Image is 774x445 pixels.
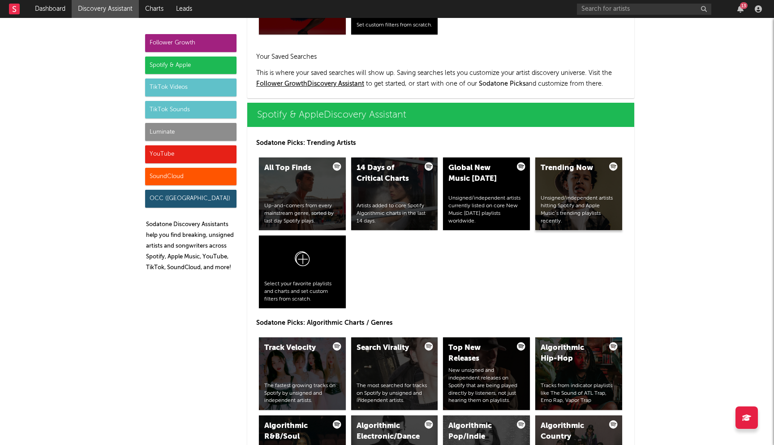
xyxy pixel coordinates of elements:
div: The most searched for tracks on Spotify by unsigned and independent artists. [357,382,433,405]
div: YouTube [145,145,236,163]
a: Top New ReleasesNew unsigned and independent releases on Spotify that are being played directly b... [443,337,530,410]
a: Select your favorite playlists and charts and set custom filters from scratch. [259,236,346,308]
div: TikTok Sounds [145,101,236,119]
div: All Top Finds [264,163,325,174]
a: Global New Music [DATE]Unsigned/independent artists currently listed on core New Music [DATE] pla... [443,157,530,230]
h2: Your Saved Searches [256,52,625,62]
div: 14 Days of Critical Charts [357,163,417,184]
button: 13 [737,5,744,13]
div: Search Virality [357,343,417,353]
a: 14 Days of Critical ChartsArtists added to core Spotify Algorithmic charts in the last 14 days. [351,157,438,230]
div: Unsigned/independent artists hitting Spotify and Apple Music’s trending playlists recently. [541,195,617,225]
div: Artists added to core Spotify Algorithmic charts in the last 14 days. [357,202,433,225]
input: Search for artists [577,4,711,15]
div: Algorithmic Country [541,421,602,442]
div: Set custom filters from scratch. [357,22,433,29]
p: Sodatone Picks: Trending Artists [256,138,625,148]
a: Spotify & AppleDiscovery Assistant [247,103,634,127]
div: Select your favorite playlists and charts and set custom filters from scratch. [264,280,340,303]
div: Algorithmic R&B/Soul [264,421,325,442]
div: Tracks from indicator playlists like The Sound of ATL Trap, Emo Rap, Vapor Trap [541,382,617,405]
div: Spotify & Apple [145,57,236,74]
div: TikTok Videos [145,79,236,96]
div: Trending Now [541,163,602,174]
div: OCC ([GEOGRAPHIC_DATA]) [145,190,236,208]
div: Algorithmic Pop/Indie [448,421,509,442]
span: Sodatone Picks [479,81,525,87]
div: Unsigned/independent artists currently listed on core New Music [DATE] playlists worldwide. [448,195,525,225]
p: Sodatone Discovery Assistants help you find breaking, unsigned artists and songwriters across Spo... [146,219,236,273]
div: Up-and-comers from every mainstream genre, sorted by last day Spotify plays. [264,202,340,225]
div: Algorithmic Hip-Hop [541,343,602,364]
p: This is where your saved searches will show up. Saving searches lets you customize your artist di... [256,68,625,89]
p: Sodatone Picks: Algorithmic Charts / Genres [256,318,625,328]
div: Follower Growth [145,34,236,52]
div: Top New Releases [448,343,509,364]
a: Follower GrowthDiscovery Assistant [256,81,364,87]
div: Global New Music [DATE] [448,163,509,184]
div: 13 [740,2,748,9]
div: Track Velocity [264,343,325,353]
a: Track VelocityThe fastest growing tracks on Spotify by unsigned and independent artists. [259,337,346,410]
div: SoundCloud [145,168,236,186]
a: Search ViralityThe most searched for tracks on Spotify by unsigned and independent artists. [351,337,438,410]
div: The fastest growing tracks on Spotify by unsigned and independent artists. [264,382,340,405]
div: Algorithmic Electronic/Dance [357,421,417,442]
div: New unsigned and independent releases on Spotify that are being played directly by listeners, not... [448,367,525,405]
a: Trending NowUnsigned/independent artists hitting Spotify and Apple Music’s trending playlists rec... [535,157,622,230]
a: Algorithmic Hip-HopTracks from indicator playlists like The Sound of ATL Trap, Emo Rap, Vapor Trap [535,337,622,410]
a: All Top FindsUp-and-comers from every mainstream genre, sorted by last day Spotify plays. [259,157,346,230]
div: Luminate [145,123,236,141]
